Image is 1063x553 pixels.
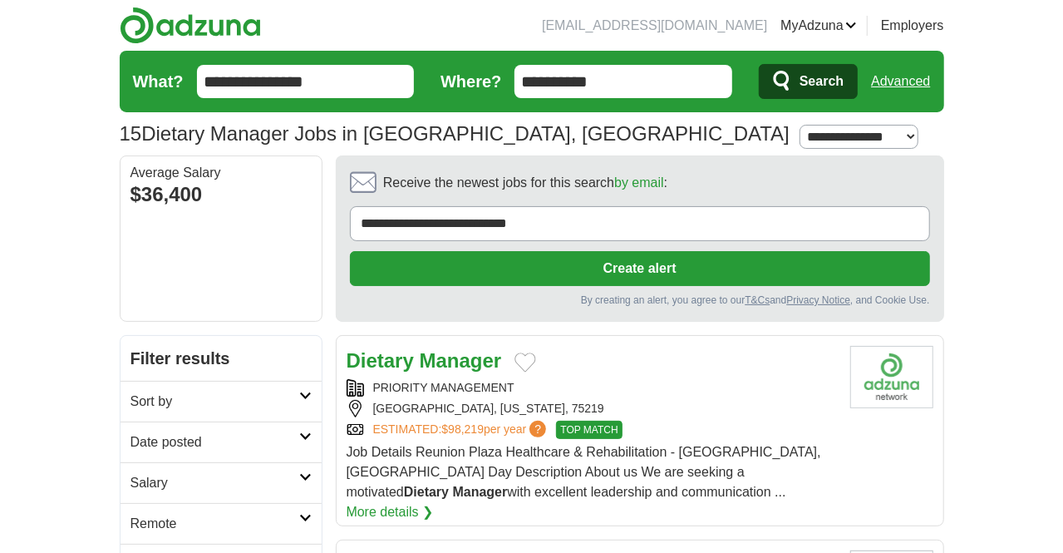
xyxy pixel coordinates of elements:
[350,251,930,286] button: Create alert
[871,65,930,98] a: Advanced
[745,294,770,306] a: T&Cs
[786,294,850,306] a: Privacy Notice
[347,445,821,499] span: Job Details Reunion Plaza Healthcare & Rehabilitation - [GEOGRAPHIC_DATA], [GEOGRAPHIC_DATA] Day ...
[130,473,299,493] h2: Salary
[130,514,299,534] h2: Remote
[347,400,837,417] div: [GEOGRAPHIC_DATA], [US_STATE], 75219
[347,349,414,372] strong: Dietary
[130,166,312,180] div: Average Salary
[120,7,261,44] img: Adzuna logo
[130,432,299,452] h2: Date posted
[347,349,502,372] a: Dietary Manager
[121,462,322,503] a: Salary
[453,485,508,499] strong: Manager
[441,422,484,436] span: $98,219
[542,16,767,36] li: [EMAIL_ADDRESS][DOMAIN_NAME]
[121,381,322,422] a: Sort by
[759,64,858,99] button: Search
[121,422,322,462] a: Date posted
[347,379,837,397] div: PRIORITY MANAGEMENT
[347,502,434,522] a: More details ❯
[373,421,550,439] a: ESTIMATED:$98,219per year?
[383,173,667,193] span: Receive the newest jobs for this search :
[130,392,299,412] h2: Sort by
[420,349,502,372] strong: Manager
[120,119,142,149] span: 15
[780,16,857,36] a: MyAdzuna
[800,65,844,98] span: Search
[556,421,622,439] span: TOP MATCH
[133,69,184,94] label: What?
[881,16,944,36] a: Employers
[614,175,664,190] a: by email
[350,293,930,308] div: By creating an alert, you agree to our and , and Cookie Use.
[130,180,312,210] div: $36,400
[404,485,449,499] strong: Dietary
[529,421,546,437] span: ?
[121,336,322,381] h2: Filter results
[440,69,501,94] label: Where?
[120,122,790,145] h1: Dietary Manager Jobs in [GEOGRAPHIC_DATA], [GEOGRAPHIC_DATA]
[850,346,933,408] img: Company logo
[514,353,536,373] button: Add to favorite jobs
[121,503,322,544] a: Remote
